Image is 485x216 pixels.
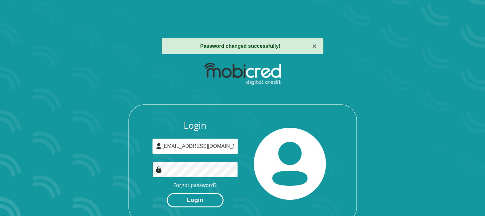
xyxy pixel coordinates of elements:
[200,43,281,49] strong: Password changed successfully!
[173,182,217,189] a: Forgot password?
[156,166,162,173] img: Image
[152,139,238,154] input: Username
[167,193,224,207] button: Login
[152,120,238,131] h3: Login
[156,143,162,149] img: user-icon image
[312,42,317,50] button: ×
[204,63,281,85] img: mobicred logo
